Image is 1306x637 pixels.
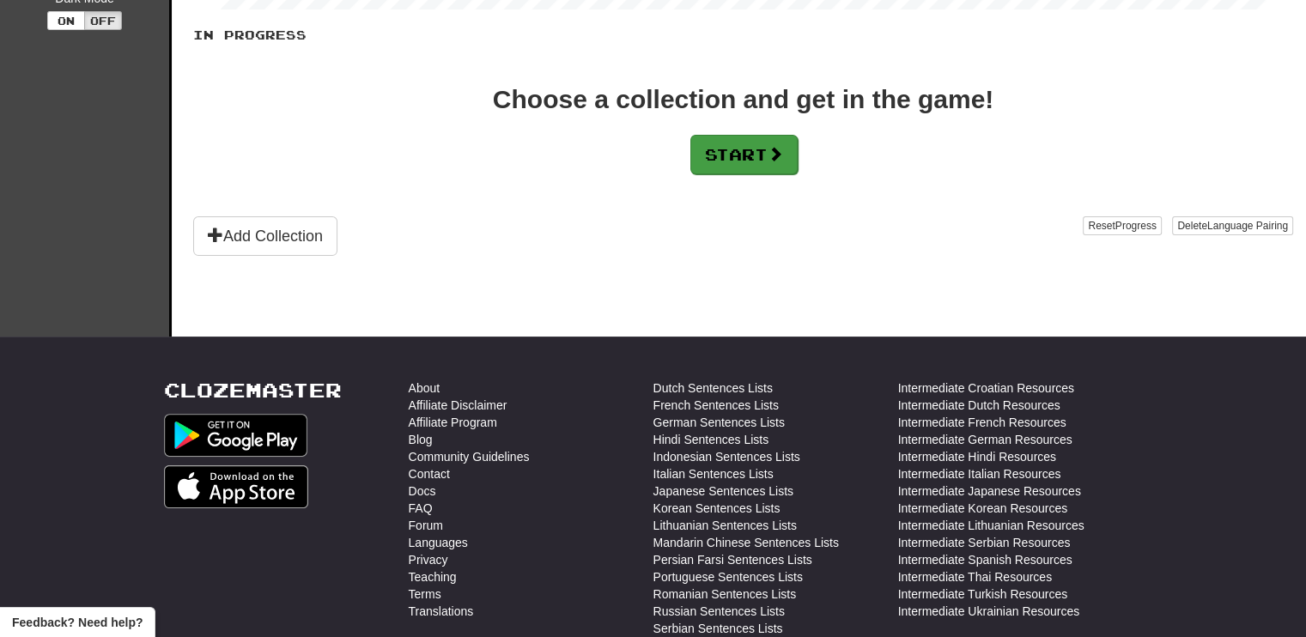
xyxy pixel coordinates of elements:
a: Languages [409,534,468,551]
a: Intermediate Korean Resources [898,500,1068,517]
a: Intermediate German Resources [898,431,1072,448]
a: Community Guidelines [409,448,530,465]
a: Affiliate Program [409,414,497,431]
a: French Sentences Lists [653,397,779,414]
a: Indonesian Sentences Lists [653,448,800,465]
a: Korean Sentences Lists [653,500,781,517]
p: In Progress [193,27,1293,44]
a: Intermediate Japanese Resources [898,482,1081,500]
button: Start [690,135,798,174]
a: Clozemaster [164,379,342,401]
button: Off [84,11,122,30]
a: Intermediate Thai Resources [898,568,1053,585]
a: Intermediate Serbian Resources [898,534,1071,551]
a: Intermediate Italian Resources [898,465,1061,482]
a: Intermediate Ukrainian Resources [898,603,1080,620]
button: Add Collection [193,216,337,256]
a: Terms [409,585,441,603]
a: Japanese Sentences Lists [653,482,793,500]
a: Russian Sentences Lists [653,603,785,620]
a: Docs [409,482,436,500]
a: Contact [409,465,450,482]
div: Choose a collection and get in the game! [493,87,993,112]
a: Intermediate Lithuanian Resources [898,517,1084,534]
span: Progress [1115,220,1157,232]
a: Intermediate Hindi Resources [898,448,1056,465]
a: Forum [409,517,443,534]
a: Intermediate Croatian Resources [898,379,1074,397]
a: Blog [409,431,433,448]
a: Dutch Sentences Lists [653,379,773,397]
a: Mandarin Chinese Sentences Lists [653,534,839,551]
a: Intermediate French Resources [898,414,1066,431]
a: Hindi Sentences Lists [653,431,769,448]
a: Portuguese Sentences Lists [653,568,803,585]
img: Get it on App Store [164,465,309,508]
a: Lithuanian Sentences Lists [653,517,797,534]
a: Affiliate Disclaimer [409,397,507,414]
a: About [409,379,440,397]
a: Romanian Sentences Lists [653,585,797,603]
a: FAQ [409,500,433,517]
a: Intermediate Spanish Resources [898,551,1072,568]
a: Serbian Sentences Lists [653,620,783,637]
a: Privacy [409,551,448,568]
a: Italian Sentences Lists [653,465,774,482]
a: Translations [409,603,474,620]
a: German Sentences Lists [653,414,785,431]
a: Teaching [409,568,457,585]
img: Get it on Google Play [164,414,308,457]
a: Persian Farsi Sentences Lists [653,551,812,568]
a: Intermediate Dutch Resources [898,397,1060,414]
span: Open feedback widget [12,614,143,631]
button: DeleteLanguage Pairing [1172,216,1293,235]
button: On [47,11,85,30]
button: ResetProgress [1083,216,1161,235]
a: Intermediate Turkish Resources [898,585,1068,603]
span: Language Pairing [1207,220,1288,232]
